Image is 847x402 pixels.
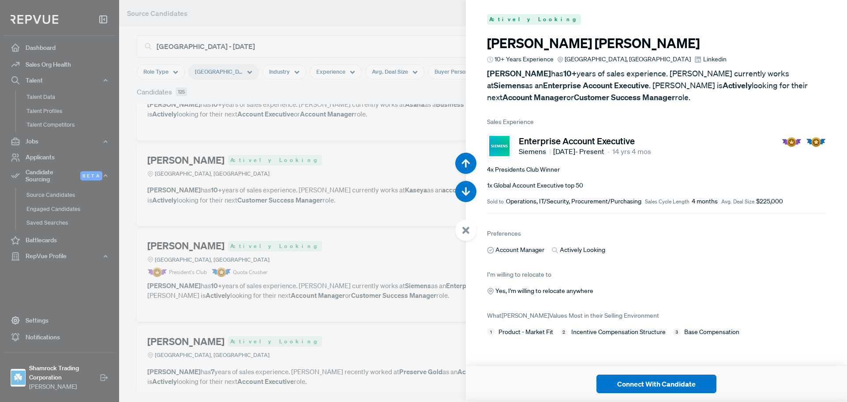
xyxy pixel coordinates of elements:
[684,327,739,337] span: Base Compensation
[703,55,727,64] span: Linkedin
[806,137,826,147] img: Quota Badge
[560,328,568,336] span: 2
[506,197,641,206] span: Operations, IT/Security, Procurement/Purchasing
[565,55,691,64] span: [GEOGRAPHIC_DATA], [GEOGRAPHIC_DATA]
[487,68,826,103] p: has years of sales experience. [PERSON_NAME] currently works at as an . [PERSON_NAME] is looking ...
[721,198,754,206] span: Avg. Deal Size
[563,68,577,79] strong: 10+
[756,197,783,206] span: $225,000
[519,146,551,157] span: Siemens
[607,146,610,157] article: •
[560,245,605,255] span: Actively Looking
[487,68,551,79] strong: [PERSON_NAME]
[487,229,521,237] span: Preferences
[494,80,525,90] strong: Siemens
[487,117,826,127] span: Sales Experience
[487,328,495,336] span: 1
[487,181,826,190] p: 1x Global Account Executive top 50
[487,14,581,25] span: Actively Looking
[543,80,649,90] strong: Enterprise Account Executive
[553,146,604,157] span: [DATE] - Present
[495,245,544,255] span: Account Manager
[489,136,510,156] img: Siemens
[692,197,718,206] span: 4 months
[498,327,553,337] span: Product - Market Fit
[487,271,551,278] span: I’m willing to relocate to
[487,35,826,51] h3: [PERSON_NAME] [PERSON_NAME]
[694,55,726,64] a: Linkedin
[612,146,651,157] span: 14 yrs 4 mos
[487,165,826,174] p: 4x Presidents Club Winner
[519,135,651,146] h5: Enterprise Account Executive
[782,137,802,147] img: President Badge
[502,92,566,102] strong: Account Manager
[571,327,666,337] span: Incentive Compensation Structure
[596,375,716,393] button: Connect With Candidate
[723,80,752,90] strong: Actively
[645,198,690,206] span: Sales Cycle Length
[495,55,554,64] span: 10+ Years Experience
[495,286,593,296] span: Yes, I'm willing to relocate anywhere
[487,312,659,319] span: What [PERSON_NAME] Values Most in their Selling Environment
[673,328,681,336] span: 3
[487,198,504,206] span: Sold to
[574,92,675,102] strong: Customer Success Manager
